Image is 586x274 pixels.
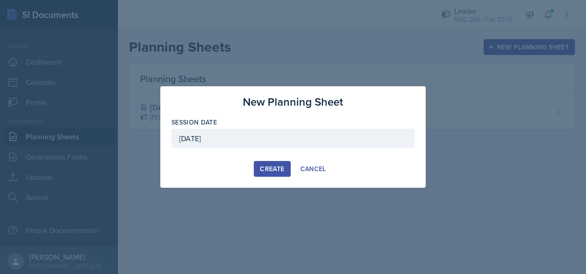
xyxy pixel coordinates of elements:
h3: New Planning Sheet [243,94,343,110]
button: Create [254,161,290,177]
div: Cancel [300,165,326,173]
label: Session Date [171,118,217,127]
button: Cancel [294,161,332,177]
div: Create [260,165,284,173]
